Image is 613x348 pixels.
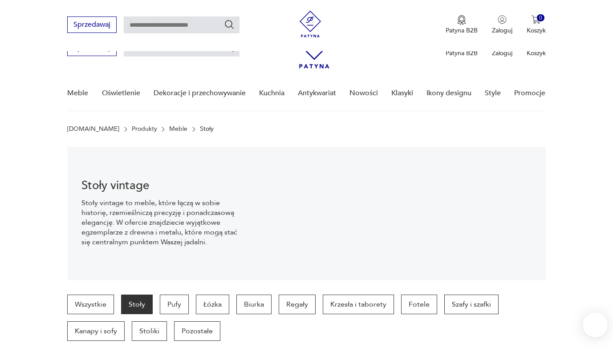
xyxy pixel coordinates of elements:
[492,49,512,57] p: Zaloguj
[298,76,336,110] a: Antykwariat
[196,295,229,314] a: Łóżka
[132,125,157,133] a: Produkty
[160,295,189,314] a: Pufy
[236,295,272,314] a: Biurka
[279,295,316,314] a: Regały
[583,312,608,337] iframe: Smartsupp widget button
[446,15,478,35] a: Ikona medaluPatyna B2B
[67,295,114,314] a: Wszystkie
[457,15,466,25] img: Ikona medalu
[323,295,394,314] a: Krzesła i taborety
[514,76,545,110] a: Promocje
[498,15,507,24] img: Ikonka użytkownika
[391,76,413,110] a: Klasyki
[67,45,117,52] a: Sprzedawaj
[527,15,546,35] button: 0Koszyk
[527,26,546,35] p: Koszyk
[485,76,501,110] a: Style
[81,198,244,247] p: Stoły vintage to meble, które łączą w sobie historię, rzemieślniczą precyzję i ponadczasową elega...
[532,15,540,24] img: Ikona koszyka
[224,19,235,30] button: Szukaj
[401,295,437,314] a: Fotele
[121,295,153,314] a: Stoły
[426,76,471,110] a: Ikony designu
[527,49,546,57] p: Koszyk
[67,125,119,133] a: [DOMAIN_NAME]
[174,321,220,341] a: Pozostałe
[259,76,284,110] a: Kuchnia
[67,22,117,28] a: Sprzedawaj
[81,180,244,191] h1: Stoły vintage
[132,321,167,341] a: Stoliki
[349,76,378,110] a: Nowości
[444,295,499,314] a: Szafy i szafki
[446,49,478,57] p: Patyna B2B
[67,16,117,33] button: Sprzedawaj
[200,125,214,133] p: Stoły
[492,26,512,35] p: Zaloguj
[154,76,246,110] a: Dekoracje i przechowywanie
[492,15,512,35] button: Zaloguj
[67,76,88,110] a: Meble
[67,321,125,341] a: Kanapy i sofy
[537,14,544,22] div: 0
[446,15,478,35] button: Patyna B2B
[446,26,478,35] p: Patyna B2B
[297,11,324,37] img: Patyna - sklep z meblami i dekoracjami vintage
[169,125,187,133] a: Meble
[102,76,140,110] a: Oświetlenie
